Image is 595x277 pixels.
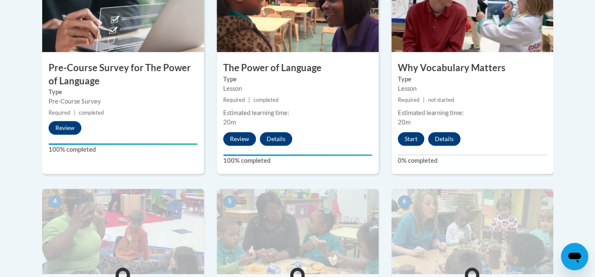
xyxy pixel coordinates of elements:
[248,97,250,103] span: |
[49,97,198,106] div: Pre-Course Survey
[391,61,553,75] h3: Why Vocabulary Matters
[49,195,62,208] span: 4
[398,118,411,126] span: 20m
[428,97,454,103] span: not started
[223,97,245,103] span: Required
[223,118,236,126] span: 20m
[398,97,420,103] span: Required
[398,108,547,118] div: Estimated learning time:
[223,75,372,84] label: Type
[42,189,204,274] img: Course Image
[398,195,411,208] span: 6
[49,87,198,97] label: Type
[428,132,460,146] button: Details
[42,61,204,88] h3: Pre-Course Survey for The Power of Language
[223,156,372,165] label: 100% completed
[223,132,256,146] button: Review
[49,121,81,135] button: Review
[223,154,372,156] div: Your progress
[223,108,372,118] div: Estimated learning time:
[398,84,547,93] div: Lesson
[217,189,379,274] img: Course Image
[79,110,104,116] span: completed
[253,97,279,103] span: completed
[561,243,588,270] iframe: Button to launch messaging window
[260,132,292,146] button: Details
[49,110,70,116] span: Required
[398,156,547,165] label: 0% completed
[49,143,198,145] div: Your progress
[398,132,424,146] button: Start
[74,110,75,116] span: |
[391,189,553,274] img: Course Image
[223,195,237,208] span: 5
[223,84,372,93] div: Lesson
[49,145,198,154] label: 100% completed
[398,75,547,84] label: Type
[217,61,379,75] h3: The Power of Language
[423,97,425,103] span: |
